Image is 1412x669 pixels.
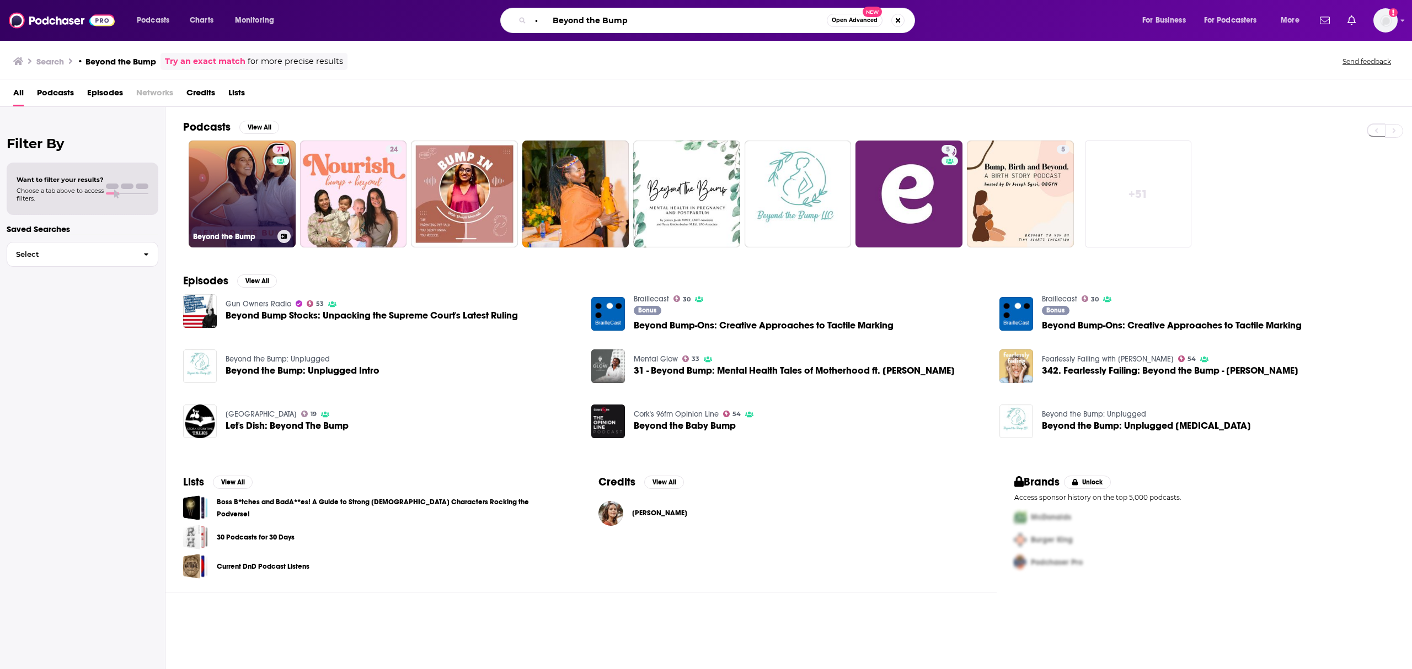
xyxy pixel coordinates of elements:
a: Try an exact match [165,55,245,68]
a: Jayde Couldwell [632,509,687,517]
a: Beyond the Bump: Unplugged Intro [226,366,379,375]
span: 71 [277,144,284,155]
span: Beyond Bump-Ons: Creative Approaches to Tactile Marking [634,321,894,330]
p: Saved Searches [7,224,158,234]
a: Show notifications dropdown [1315,11,1334,30]
div: Search podcasts, credits, & more... [511,8,926,33]
span: More [1281,13,1299,28]
span: For Business [1142,13,1186,28]
a: Beyond Bump Stocks: Unpacking the Supreme Court's Latest Ruling [183,294,217,328]
span: For Podcasters [1204,13,1257,28]
span: Want to filter your results? [17,176,104,184]
a: Beyond the Bump: Unplugged [1042,409,1146,419]
a: 71Beyond the Bump [189,141,296,247]
a: PodcastsView All [183,120,279,134]
a: Boss B*tches and BadA**es! A Guide to Strong [DEMOGRAPHIC_DATA] Characters Rocking the Podverse! [217,496,563,520]
span: 31 - Beyond Bump: Mental Health Tales of Motherhood ft. [PERSON_NAME] [634,366,955,375]
a: 54 [723,411,741,417]
a: 30 [673,295,691,302]
button: View All [239,121,279,134]
span: Podcasts [137,13,169,28]
span: Episodes [87,84,123,106]
img: First Pro Logo [1010,506,1031,528]
a: 33 [682,355,700,362]
span: 5 [946,144,950,155]
a: All [13,84,24,106]
input: Search podcasts, credits, & more... [531,12,827,29]
a: Beyond the Baby Bump [591,404,625,438]
a: Current DnD Podcast Listens [217,560,309,573]
a: Lists [228,84,245,106]
h2: Episodes [183,274,228,288]
button: View All [237,274,277,288]
button: open menu [1273,12,1313,29]
span: Beyond the Bump: Unplugged [MEDICAL_DATA] [1042,421,1251,430]
a: Charts [183,12,220,29]
span: 19 [311,412,317,417]
img: Podchaser - Follow, Share and Rate Podcasts [9,10,115,31]
button: View All [644,476,684,489]
img: User Profile [1373,8,1398,33]
button: Select [7,242,158,267]
img: Beyond Bump-Ons: Creative Approaches to Tactile Marking [999,297,1033,331]
span: Beyond the Baby Bump [634,421,736,430]
a: Beyond Bump Stocks: Unpacking the Supreme Court's Latest Ruling [226,311,518,320]
h2: Filter By [7,136,158,152]
a: 30 Podcasts for 30 Days [183,525,208,549]
a: 5 [967,141,1074,247]
button: open menu [227,12,288,29]
img: Beyond Bump-Ons: Creative Approaches to Tactile Marking [591,297,625,331]
img: Second Pro Logo [1010,528,1031,551]
a: Let's Dish: Beyond The Bump [226,421,349,430]
h2: Brands [1014,475,1060,489]
a: 30 Podcasts for 30 Days [217,531,295,543]
span: Choose a tab above to access filters. [17,187,104,202]
span: Monitoring [235,13,274,28]
button: open menu [1135,12,1200,29]
span: 24 [390,144,398,155]
span: Bonus [1046,307,1065,314]
span: Current DnD Podcast Listens [183,554,208,579]
h3: • Beyond the Bump [77,56,156,67]
a: 54 [1178,355,1196,362]
h2: Credits [598,475,635,489]
a: Cork's 96fm Opinion Line [634,409,719,419]
a: EpisodesView All [183,274,277,288]
a: CreditsView All [598,475,684,489]
a: Boss B*tches and BadA**es! A Guide to Strong Female Characters Rocking the Podverse! [183,495,208,520]
img: 31 - Beyond Bump: Mental Health Tales of Motherhood ft. Chunie Charles [591,349,625,383]
a: 5 [855,141,962,247]
a: Braillecast [634,294,669,304]
img: Jayde Couldwell [598,501,623,526]
span: Networks [136,84,173,106]
button: Open AdvancedNew [827,14,882,27]
img: Let's Dish: Beyond The Bump [183,404,217,438]
span: 33 [692,357,699,362]
span: Podchaser Pro [1031,558,1083,567]
h2: Podcasts [183,120,231,134]
a: Beyond Bump-Ons: Creative Approaches to Tactile Marking [1042,321,1302,330]
span: 54 [1188,357,1196,362]
a: 53 [307,300,324,307]
svg: Add a profile image [1389,8,1398,17]
h2: Lists [183,475,204,489]
span: Burger King [1031,535,1073,544]
span: Podcasts [37,84,74,106]
button: Unlock [1064,476,1111,489]
span: 5 [1061,144,1065,155]
a: 19 [301,411,317,417]
a: 342. Fearlessly Failing: Beyond the Bump - Jayde Couldwell [1042,366,1298,375]
button: Jayde CouldwellJayde Couldwell [598,495,978,531]
span: 30 [1091,297,1099,302]
a: North Liberty Library [226,409,297,419]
